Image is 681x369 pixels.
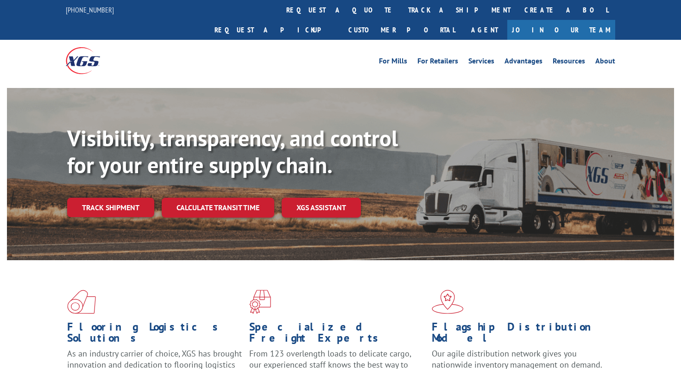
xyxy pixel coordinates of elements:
h1: Flagship Distribution Model [432,321,607,348]
h1: Flooring Logistics Solutions [67,321,242,348]
img: xgs-icon-focused-on-flooring-red [249,290,271,314]
a: About [595,57,615,68]
a: [PHONE_NUMBER] [66,5,114,14]
h1: Specialized Freight Experts [249,321,424,348]
a: For Mills [379,57,407,68]
a: Advantages [504,57,542,68]
a: Request a pickup [208,20,341,40]
img: xgs-icon-total-supply-chain-intelligence-red [67,290,96,314]
a: For Retailers [417,57,458,68]
a: XGS ASSISTANT [282,198,361,218]
a: Agent [462,20,507,40]
a: Customer Portal [341,20,462,40]
a: Calculate transit time [162,198,274,218]
a: Track shipment [67,198,154,217]
b: Visibility, transparency, and control for your entire supply chain. [67,124,398,179]
a: Services [468,57,494,68]
a: Join Our Team [507,20,615,40]
img: xgs-icon-flagship-distribution-model-red [432,290,464,314]
a: Resources [553,57,585,68]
